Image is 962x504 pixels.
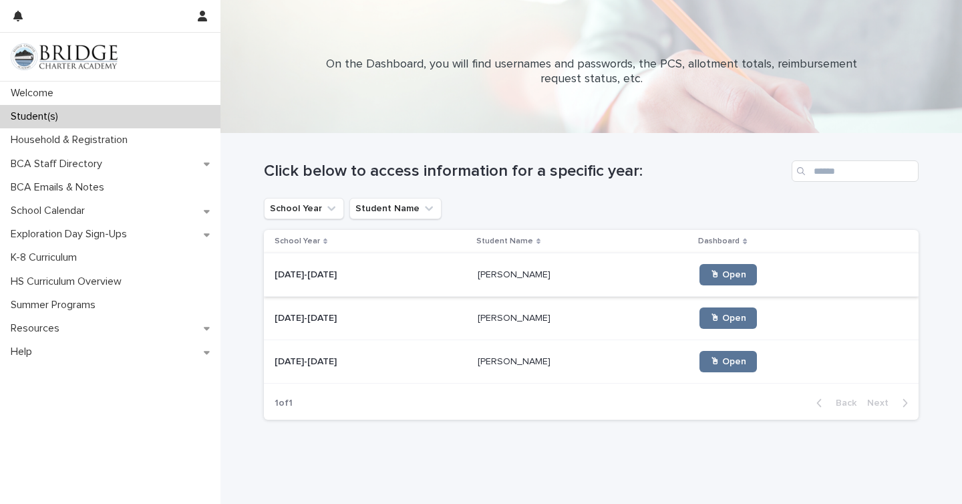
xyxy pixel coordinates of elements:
[699,307,757,329] a: 🖱 Open
[5,110,69,123] p: Student(s)
[5,205,96,217] p: School Calendar
[5,181,115,194] p: BCA Emails & Notes
[698,234,740,249] p: Dashboard
[275,267,339,281] p: [DATE]-[DATE]
[275,354,339,368] p: [DATE]-[DATE]
[275,310,339,324] p: [DATE]-[DATE]
[867,398,897,408] span: Next
[862,397,919,409] button: Next
[5,228,138,241] p: Exploration Day Sign-Ups
[478,267,553,281] p: [PERSON_NAME]
[5,299,106,311] p: Summer Programs
[5,158,113,170] p: BCA Staff Directory
[792,160,919,182] input: Search
[5,275,132,288] p: HS Curriculum Overview
[349,198,442,219] button: Student Name
[5,322,70,335] p: Resources
[11,43,118,70] img: V1C1m3IdTEidaUdm9Hs0
[264,162,786,181] h1: Click below to access information for a specific year:
[264,253,919,297] tr: [DATE]-[DATE][DATE]-[DATE] [PERSON_NAME][PERSON_NAME] 🖱 Open
[699,351,757,372] a: 🖱 Open
[5,134,138,146] p: Household & Registration
[5,251,88,264] p: K-8 Curriculum
[264,297,919,340] tr: [DATE]-[DATE][DATE]-[DATE] [PERSON_NAME][PERSON_NAME] 🖱 Open
[324,57,858,86] p: On the Dashboard, you will find usernames and passwords, the PCS, allotment totals, reimbursement...
[710,270,746,279] span: 🖱 Open
[710,357,746,366] span: 🖱 Open
[476,234,533,249] p: Student Name
[5,346,43,358] p: Help
[5,87,64,100] p: Welcome
[478,310,553,324] p: [PERSON_NAME]
[264,387,303,420] p: 1 of 1
[275,234,320,249] p: School Year
[264,198,344,219] button: School Year
[264,340,919,384] tr: [DATE]-[DATE][DATE]-[DATE] [PERSON_NAME][PERSON_NAME] 🖱 Open
[806,397,862,409] button: Back
[699,264,757,285] a: 🖱 Open
[828,398,856,408] span: Back
[710,313,746,323] span: 🖱 Open
[478,354,553,368] p: [PERSON_NAME]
